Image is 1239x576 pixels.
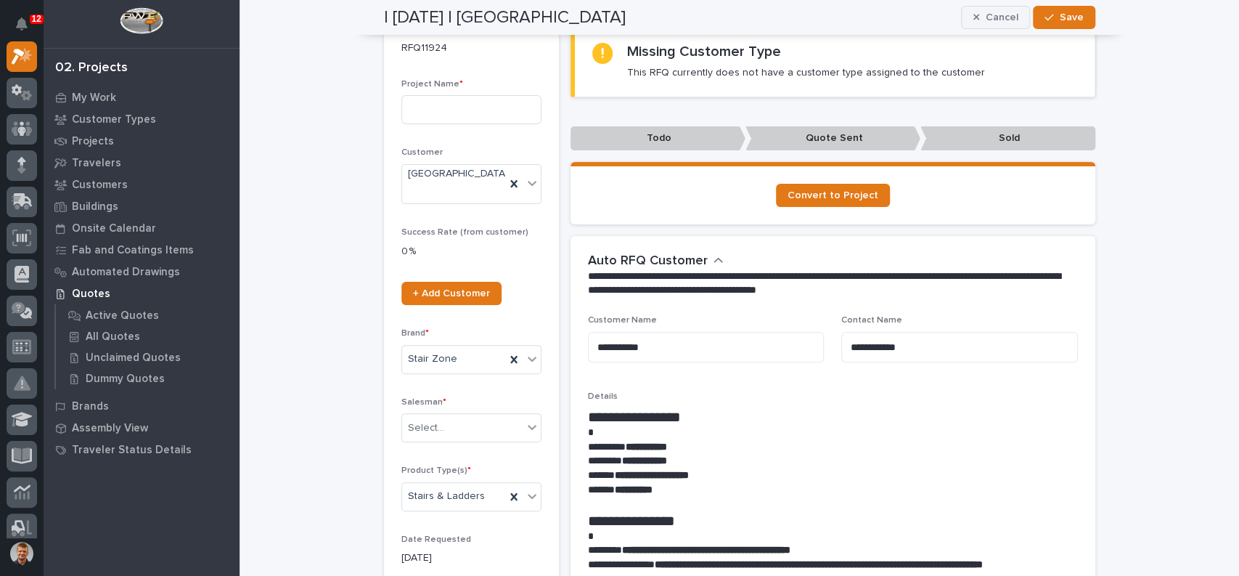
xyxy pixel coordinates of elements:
p: This RFQ currently does not have a customer type assigned to the customer [627,66,984,79]
p: Active Quotes [86,309,159,323]
p: Quote Sent [745,126,920,150]
p: Onsite Calendar [72,222,156,235]
span: Customer Name [588,316,657,325]
a: Travelers [44,152,240,174]
a: Onsite Calendar [44,217,240,239]
span: Product Type(s) [401,466,471,475]
a: Projects [44,130,240,152]
p: Customers [72,179,128,192]
p: Dummy Quotes [86,373,165,386]
span: Brand [401,329,429,338]
a: Customer Types [44,108,240,130]
span: Details [588,392,618,401]
span: Cancel [985,11,1018,24]
h2: Auto RFQ Customer [588,253,708,269]
p: Fab and Coatings Items [72,244,194,257]
p: Automated Drawings [72,266,180,279]
a: All Quotes [56,326,240,346]
a: My Work [44,86,240,108]
span: Success Rate (from customer) [401,228,528,237]
a: Quotes [44,283,240,304]
p: Traveler Status Details [72,444,192,457]
a: Active Quotes [56,305,240,325]
span: Save [1060,11,1084,24]
button: Save [1033,6,1095,29]
div: 02. Projects [55,60,128,76]
div: Select... [408,421,444,436]
p: Projects [72,135,114,148]
a: Traveler Status Details [44,439,240,461]
a: Brands [44,395,240,417]
p: Unclaimed Quotes [86,352,181,365]
p: RFQ11924 [401,41,541,56]
p: My Work [72,92,116,105]
p: [DATE] [401,551,541,566]
p: Assembly View [72,422,148,435]
a: Automated Drawings [44,261,240,283]
span: Contact Name [841,316,902,325]
a: Dummy Quotes [56,368,240,389]
button: Cancel [961,6,1031,29]
button: users-avatar [7,538,37,569]
a: Assembly View [44,417,240,439]
a: Convert to Project [776,184,890,207]
a: Customers [44,174,240,195]
span: Stairs & Ladders [408,489,485,504]
h2: Missing Customer Type [627,43,780,60]
p: Buildings [72,200,118,214]
p: Sold [920,126,1095,150]
button: Auto RFQ Customer [588,253,724,269]
span: Date Requested [401,535,471,544]
h2: | [DATE] | [GEOGRAPHIC_DATA] [384,7,626,28]
p: All Quotes [86,330,140,344]
span: Convert to Project [788,190,878,200]
span: Customer [401,148,443,157]
p: Brands [72,400,109,413]
a: Unclaimed Quotes [56,347,240,368]
span: Project Name [401,80,463,89]
span: [GEOGRAPHIC_DATA] [408,166,508,182]
a: Fab and Coatings Items [44,239,240,261]
p: Quotes [72,288,110,301]
a: Buildings [44,195,240,217]
img: Workspace Logo [120,7,163,34]
button: Notifications [7,9,37,39]
span: + Add Customer [413,288,490,299]
span: Stair Zone [408,352,457,367]
p: 12 [32,14,41,24]
div: Notifications12 [18,17,37,41]
p: Customer Types [72,113,156,126]
p: Todo [571,126,745,150]
a: + Add Customer [401,282,502,305]
p: 0 % [401,244,541,259]
p: Travelers [72,157,121,170]
span: Salesman [401,398,446,407]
